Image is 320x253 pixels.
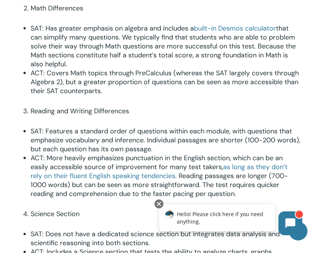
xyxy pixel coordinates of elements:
[31,209,79,218] span: Science Section
[31,24,296,69] span: that can simplify many questions. We typically find that students who are able to problem solve t...
[31,154,283,171] span: ACT: More heavily emphasizes punctuation in the English section, which can be an easily accessibl...
[31,69,299,95] span: ACT: Covers Math topics through PreCalculus (whereas the SAT largely covers through Algebra 2), b...
[31,24,194,33] span: SAT: Has greater emphasis on algebra and includes a
[151,198,310,243] iframe: Chatbot
[31,230,280,247] span: SAT: Does not have a dedicated science section but integrates data analysis and scientific reason...
[31,107,129,116] span: Reading and Writing Differences
[31,171,288,198] span: . Reading passages are longer (700-1000 words) but can be seen as more straightforward. The test ...
[194,24,276,33] a: built-in Desmos calculator
[31,4,83,13] span: Math Differences
[31,162,288,180] a: as long as they don’t rely on their fluent English speaking tendencies
[31,127,300,154] span: SAT: Features a standard order of questions within each module, with questions that emphasize voc...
